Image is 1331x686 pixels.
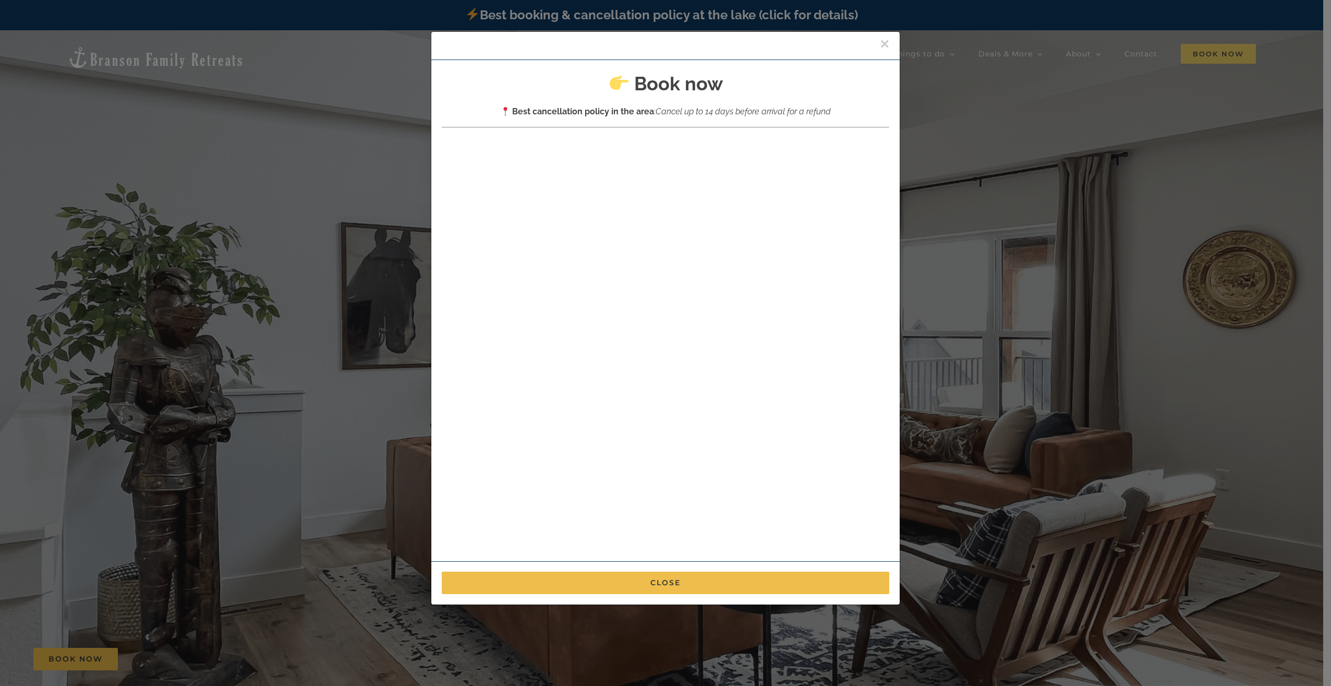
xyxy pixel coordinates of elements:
img: 👉 [610,74,628,92]
strong: Book now [634,73,723,94]
iframe: Book Now [Branson Family Retreats] - Booking/Inquiry Widget [442,152,889,507]
button: Close [442,572,889,594]
button: Close [880,36,889,52]
p: : [442,105,889,119]
em: Cancel up to 14 days before arrival for a refund [656,107,831,116]
img: 📍 [501,107,510,115]
strong: Best cancellation policy in the area [512,107,654,116]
